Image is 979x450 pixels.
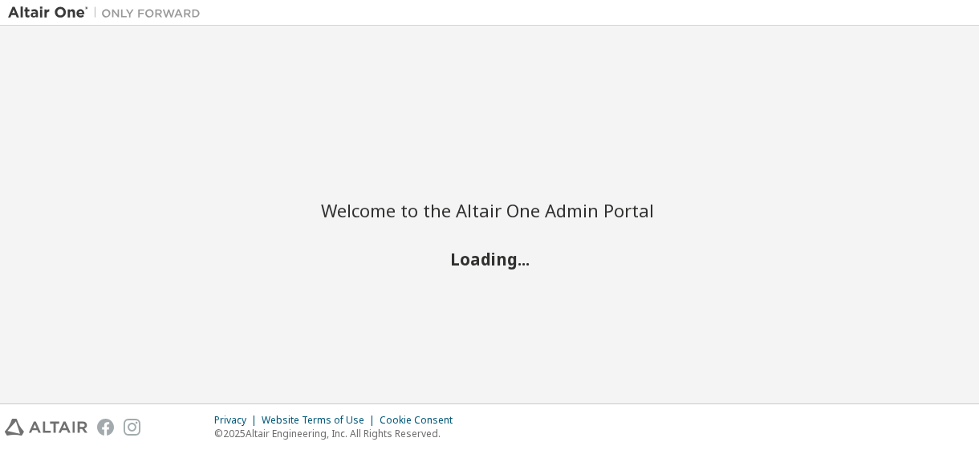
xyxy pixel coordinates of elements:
[321,248,658,269] h2: Loading...
[214,427,462,440] p: © 2025 Altair Engineering, Inc. All Rights Reserved.
[124,419,140,436] img: instagram.svg
[5,419,87,436] img: altair_logo.svg
[321,199,658,221] h2: Welcome to the Altair One Admin Portal
[8,5,209,21] img: Altair One
[97,419,114,436] img: facebook.svg
[380,414,462,427] div: Cookie Consent
[262,414,380,427] div: Website Terms of Use
[214,414,262,427] div: Privacy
